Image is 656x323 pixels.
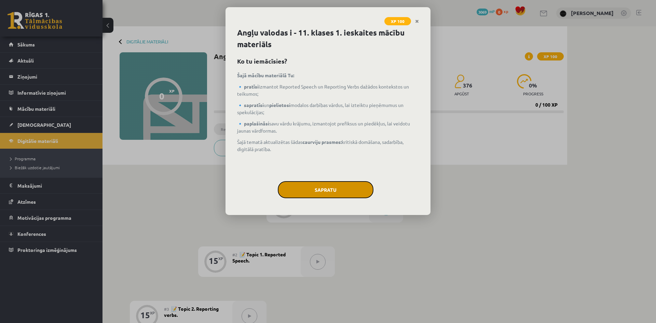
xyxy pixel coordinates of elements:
strong: 🔹 paplašināsi [237,120,269,126]
p: izmantot Reported Speech un Reporting Verbs dažādos kontekstos un teikumos; [237,83,419,97]
p: Šajā tematā aktualizētas šādas kritiskā domāšana, sadarbība, digitālā pratība. [237,138,419,153]
button: Sapratu [278,181,373,198]
p: un modalos darbības vārdus, lai izteiktu pieņēmumus un spekulācijas; [237,102,419,116]
a: Close [411,15,423,28]
strong: 🔹 sapratīsi [237,102,264,108]
p: savu vārdu krājumu, izmantojot prefiksus un piedēkļus, lai veidotu jaunas vārdformas. [237,120,419,134]
strong: 🔹 pratīsi [237,83,259,90]
strong: Šajā mācību materiālā Tu: [237,72,294,78]
strong: caurviju prasmes: [302,139,342,145]
strong: pielietosi [269,102,290,108]
span: XP 100 [384,17,411,25]
h2: Ko tu iemācīsies? [237,56,419,66]
h1: Angļu valodas i - 11. klases 1. ieskaites mācību materiāls [237,27,419,50]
